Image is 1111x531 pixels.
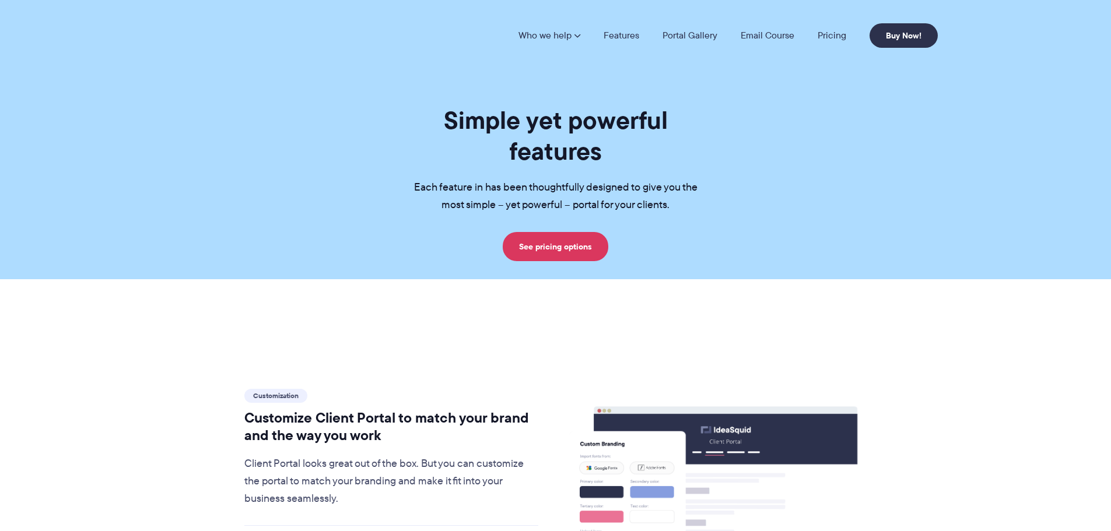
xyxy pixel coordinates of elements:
a: Email Course [741,31,794,40]
a: Buy Now! [870,23,938,48]
h1: Simple yet powerful features [395,105,716,167]
p: Client Portal looks great out of the box. But you can customize the portal to match your branding... [244,455,539,508]
a: Who we help [518,31,580,40]
a: See pricing options [503,232,608,261]
span: Customization [244,389,307,403]
p: Each feature in has been thoughtfully designed to give you the most simple – yet powerful – porta... [395,179,716,214]
a: Features [604,31,639,40]
a: Portal Gallery [663,31,717,40]
h2: Customize Client Portal to match your brand and the way you work [244,409,539,444]
a: Pricing [818,31,846,40]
